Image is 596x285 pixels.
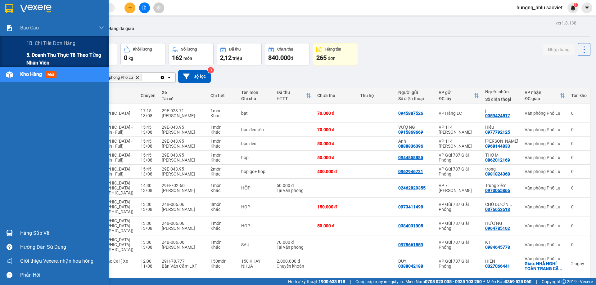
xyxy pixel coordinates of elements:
[439,96,474,101] div: ĐC lấy
[398,130,423,135] div: 0915869669
[277,183,311,188] div: 50.000 đ
[525,223,565,228] div: Văn phòng Phố Lu
[162,221,204,226] div: 24B-006.06
[317,155,354,160] div: 50.000 đ
[241,204,270,209] div: HOP
[210,245,235,250] div: Khác
[99,25,104,30] span: down
[210,171,235,176] div: Khác
[525,256,565,261] div: Văn phòng Phố Lu
[128,6,132,10] span: plus
[425,279,482,284] strong: 0708 023 035 - 0935 103 250
[581,2,592,13] button: caret-down
[141,226,156,231] div: 13/08
[485,226,510,231] div: 0964785162
[210,130,235,135] div: Khác
[571,141,587,146] div: 0
[485,158,510,163] div: 0862012169
[291,56,293,61] span: đ
[439,221,479,231] div: VP Gửi 787 Giải Phóng
[398,185,426,190] div: 02462820355
[439,111,479,116] div: VP Hàng LC
[210,158,235,163] div: Khác
[210,167,235,171] div: 2 món
[485,245,510,250] div: 0984645778
[6,71,13,78] img: warehouse-icon
[6,230,13,236] img: warehouse-icon
[141,113,156,118] div: 13/08
[355,278,404,285] span: Cung cấp máy in - giấy in:
[241,127,270,132] div: bọc đen liền
[521,87,568,104] th: Toggle SortBy
[88,125,133,135] span: [GEOGRAPHIC_DATA] - Sapa (Cabin - Full)
[277,264,311,269] div: Chuyển khoản
[485,171,510,176] div: 0981824368
[317,127,354,132] div: 70.000 đ
[485,153,518,158] div: THƠM
[485,139,518,144] div: Mạnh Hải
[133,47,152,51] div: Khối lượng
[277,240,311,245] div: 70.000 đ
[162,130,204,135] div: [PERSON_NAME]
[26,39,75,47] span: 1B. Chi tiết đơn hàng
[525,141,565,146] div: Văn phòng Phố Lu
[7,258,12,264] span: notification
[210,202,235,207] div: 3 món
[525,242,565,247] div: Văn phòng Phố Lu
[135,76,139,79] svg: Delete
[210,144,235,149] div: Khác
[398,223,423,228] div: 0384031905
[103,21,139,36] button: Hàng đã giao
[124,54,127,61] span: 0
[45,71,56,78] span: mới
[574,3,578,7] sup: 1
[7,272,12,278] span: message
[485,188,510,193] div: 0973065866
[485,240,518,245] div: KT
[162,96,204,101] div: Tài xế
[208,67,214,73] sup: 3
[88,180,133,195] span: [GEOGRAPHIC_DATA] - [GEOGRAPHIC_DATA] ([GEOGRAPHIC_DATA])
[483,280,485,283] span: ⚪️
[241,141,270,146] div: bọc đen
[20,71,42,77] span: Kho hàng
[129,56,133,61] span: kg
[439,259,479,269] div: VP Gửi 787 Giải Phóng
[241,90,270,95] div: Tên món
[241,259,270,269] div: 150 KHAY NHUA
[210,259,235,264] div: 150 món
[571,111,587,116] div: 0
[398,264,423,269] div: 0388042188
[439,183,479,193] div: VP 7 [PERSON_NAME]
[571,155,587,160] div: 0
[20,270,104,280] div: Phản hồi
[405,278,482,285] span: Miền Nam
[88,199,133,214] span: [GEOGRAPHIC_DATA] - [GEOGRAPHIC_DATA] ([GEOGRAPHIC_DATA])
[571,127,587,132] div: 0
[317,111,354,116] div: 70.000 đ
[525,204,565,209] div: Văn phòng Phố Lu
[525,127,565,132] div: Văn phòng Phố Lu
[398,169,423,174] div: 0962946731
[20,257,93,265] span: Giới thiệu Vexere, nhận hoa hồng
[210,153,235,158] div: 1 món
[313,43,358,65] button: Hàng tồn265đơn
[571,93,587,98] div: Tồn kho
[508,202,512,207] span: ...
[558,266,562,271] span: ...
[217,43,262,65] button: Đã thu2,12 triệu
[485,89,518,94] div: Người nhận
[229,47,241,51] div: Đã thu
[525,90,560,95] div: VP nhận
[210,226,235,231] div: Khác
[556,20,576,26] div: ver 1.8.138
[241,155,270,160] div: hop
[210,188,235,193] div: Khác
[141,93,156,98] div: Chuyến
[277,96,306,101] div: HTTT
[277,188,311,193] div: Tại văn phòng
[88,139,133,149] span: [GEOGRAPHIC_DATA] - Sapa (Cabin - Full)
[20,24,39,32] span: Báo cáo
[210,125,235,130] div: 1 món
[325,47,341,51] div: Hàng tồn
